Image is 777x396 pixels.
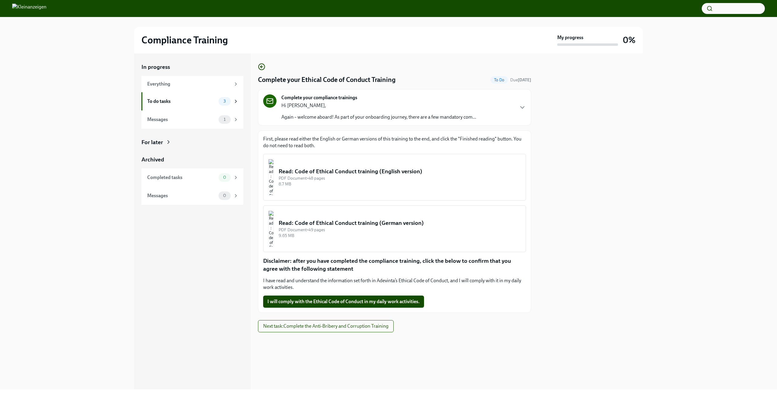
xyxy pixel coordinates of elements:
[510,77,531,83] span: Due
[263,277,526,291] p: I have read and understand the information set forth in Adevinta’s Ethical Code of Conduct, and I...
[279,219,521,227] div: Read: Code of Ethical Conduct training (German version)
[219,175,230,180] span: 0
[147,174,216,181] div: Completed tasks
[12,4,46,13] img: Kleinanzeigen
[147,81,231,87] div: Everything
[220,117,229,122] span: 1
[141,63,243,71] a: In progress
[263,296,424,308] button: I will comply with the Ethical Code of Conduct in my daily work activities.
[141,187,243,205] a: Messages0
[147,116,216,123] div: Messages
[141,92,243,110] a: To do tasks3
[263,323,388,329] span: Next task : Complete the Anti-Bribery and Corruption Training
[279,168,521,175] div: Read: Code of Ethical Conduct training (English version)
[510,77,531,83] span: October 1st, 2025 09:00
[263,257,526,272] p: Disclaimer: after you have completed the compliance training, click the below to confirm that you...
[147,98,216,105] div: To do tasks
[279,175,521,181] div: PDF Document • 48 pages
[281,94,357,101] strong: Complete your compliance trainings
[258,75,395,84] h4: Complete your Ethical Code of Conduct Training
[268,159,274,195] img: Read: Code of Ethical Conduct training (English version)
[141,138,163,146] div: For later
[623,35,636,46] h3: 0%
[557,34,583,41] strong: My progress
[219,193,230,198] span: 0
[141,138,243,146] a: For later
[267,299,420,305] span: I will comply with the Ethical Code of Conduct in my daily work activities.
[220,99,229,103] span: 3
[279,233,521,239] div: 9.65 MB
[281,114,476,120] p: Again – welcome aboard! As part of your onboarding journey, there are a few mandatory com...
[263,205,526,252] button: Read: Code of Ethical Conduct training (German version)PDF Document•49 pages9.65 MB
[141,110,243,129] a: Messages1
[258,320,394,332] button: Next task:Complete the Anti-Bribery and Corruption Training
[268,211,274,247] img: Read: Code of Ethical Conduct training (German version)
[518,77,531,83] strong: [DATE]
[147,192,216,199] div: Messages
[281,102,476,109] p: Hi [PERSON_NAME],
[279,181,521,187] div: 8.7 MB
[141,76,243,92] a: Everything
[141,168,243,187] a: Completed tasks0
[490,78,508,82] span: To Do
[279,227,521,233] div: PDF Document • 49 pages
[263,136,526,149] p: First, please read either the English or German versions of this training to the end, and click t...
[263,154,526,201] button: Read: Code of Ethical Conduct training (English version)PDF Document•48 pages8.7 MB
[141,156,243,164] a: Archived
[141,34,228,46] h2: Compliance Training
